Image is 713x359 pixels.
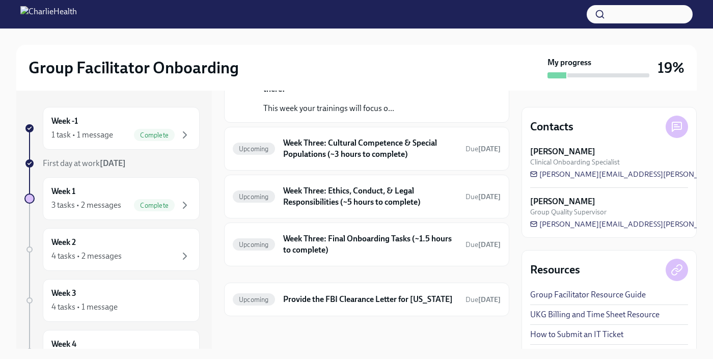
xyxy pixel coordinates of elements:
a: First day at work[DATE] [24,158,200,169]
a: Week -11 task • 1 messageComplete [24,107,200,150]
strong: [DATE] [478,240,501,249]
a: Week 24 tasks • 2 messages [24,228,200,271]
h6: Week 4 [51,339,76,350]
a: How to Submit an IT Ticket [530,329,623,340]
h4: Contacts [530,119,573,134]
strong: [DATE] [478,192,501,201]
p: This week your trainings will focus o... [263,103,480,114]
div: 3 tasks • 2 messages [51,200,121,211]
span: Complete [134,131,175,139]
strong: My progress [547,57,591,68]
a: UpcomingWeek Three: Final Onboarding Tasks (~1.5 hours to complete)Due[DATE] [233,231,501,258]
a: UKG Billing and Time Sheet Resource [530,309,660,320]
img: CharlieHealth [20,6,77,22]
h6: Week 1 [51,186,75,197]
span: Clinical Onboarding Specialist [530,157,620,167]
span: Upcoming [233,193,275,201]
h6: Week 2 [51,237,76,248]
a: UpcomingWeek Three: Ethics, Conduct, & Legal Responsibilities (~5 hours to complete)Due[DATE] [233,183,501,210]
h4: Resources [530,262,580,278]
div: 4 tasks • 1 message [51,301,118,313]
h6: Week Three: Final Onboarding Tasks (~1.5 hours to complete) [283,233,457,256]
a: UpcomingProvide the FBI Clearance Letter for [US_STATE]Due[DATE] [233,291,501,308]
h6: Week Three: Cultural Competence & Special Populations (~3 hours to complete) [283,137,457,160]
span: First day at work [43,158,126,168]
strong: [DATE] [100,158,126,168]
strong: [DATE] [478,295,501,304]
h6: Week -1 [51,116,78,127]
a: Group Facilitator Resource Guide [530,289,646,300]
h6: Week Three: Ethics, Conduct, & Legal Responsibilities (~5 hours to complete) [283,185,457,208]
h6: Provide the FBI Clearance Letter for [US_STATE] [283,294,457,305]
a: UpcomingWeek Three: Cultural Competence & Special Populations (~3 hours to complete)Due[DATE] [233,135,501,162]
strong: [PERSON_NAME] [530,196,595,207]
span: Due [465,295,501,304]
span: Complete [134,202,175,209]
span: October 13th, 2025 10:00 [465,192,501,202]
h6: Week 3 [51,288,76,299]
h2: Group Facilitator Onboarding [29,58,239,78]
strong: [DATE] [478,145,501,153]
span: October 28th, 2025 10:00 [465,295,501,305]
span: Due [465,145,501,153]
div: 1 task • 1 message [51,129,113,141]
h3: 19% [657,59,684,77]
span: Upcoming [233,145,275,153]
span: Upcoming [233,241,275,248]
a: Week 34 tasks • 1 message [24,279,200,322]
span: Upcoming [233,296,275,303]
span: Due [465,240,501,249]
strong: [PERSON_NAME] [530,146,595,157]
div: 4 tasks • 2 messages [51,251,122,262]
span: October 11th, 2025 10:00 [465,240,501,250]
span: Group Quality Supervisor [530,207,607,217]
a: Week 13 tasks • 2 messagesComplete [24,177,200,220]
span: October 13th, 2025 10:00 [465,144,501,154]
span: Due [465,192,501,201]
